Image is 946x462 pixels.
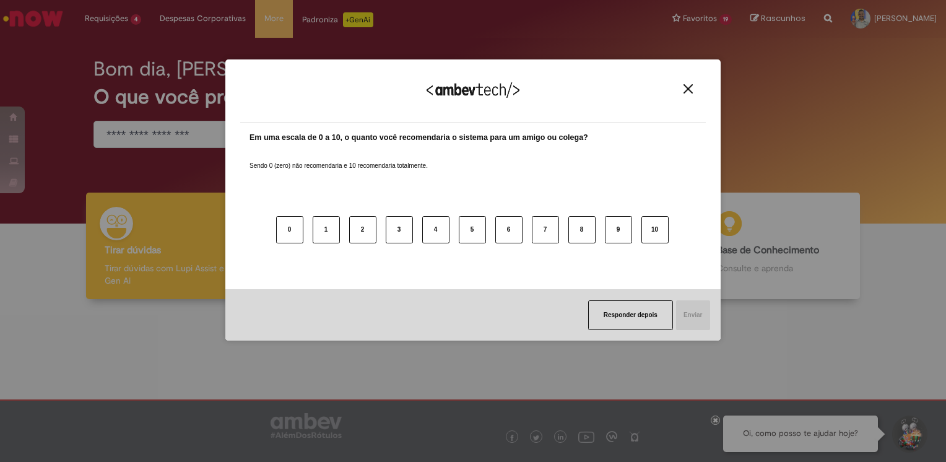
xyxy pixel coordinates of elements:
[532,216,559,243] button: 7
[680,84,696,94] button: Close
[250,147,428,170] label: Sendo 0 (zero) não recomendaria e 10 recomendaria totalmente.
[349,216,376,243] button: 2
[588,300,673,330] button: Responder depois
[313,216,340,243] button: 1
[250,132,588,144] label: Em uma escala de 0 a 10, o quanto você recomendaria o sistema para um amigo ou colega?
[276,216,303,243] button: 0
[427,82,519,98] img: Logo Ambevtech
[605,216,632,243] button: 9
[422,216,449,243] button: 4
[386,216,413,243] button: 3
[459,216,486,243] button: 5
[568,216,596,243] button: 8
[641,216,669,243] button: 10
[495,216,523,243] button: 6
[683,84,693,94] img: Close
